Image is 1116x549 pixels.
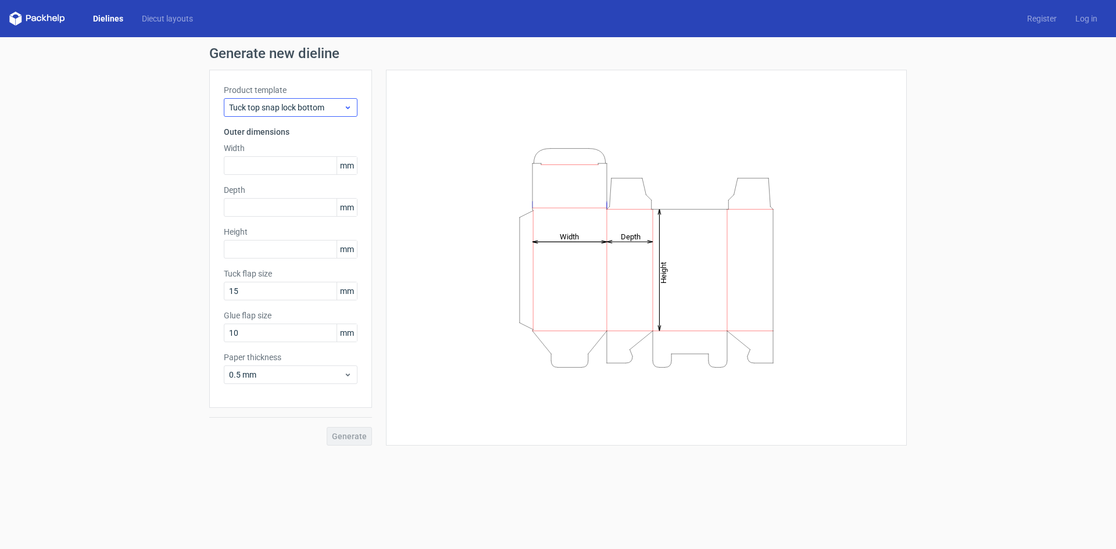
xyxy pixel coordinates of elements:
[337,157,357,174] span: mm
[209,46,907,60] h1: Generate new dieline
[224,351,357,363] label: Paper thickness
[337,241,357,258] span: mm
[224,226,357,238] label: Height
[229,102,344,113] span: Tuck top snap lock bottom
[659,261,668,283] tspan: Height
[224,126,357,138] h3: Outer dimensions
[1018,13,1066,24] a: Register
[1066,13,1107,24] a: Log in
[337,282,357,300] span: mm
[337,324,357,342] span: mm
[224,310,357,321] label: Glue flap size
[133,13,202,24] a: Diecut layouts
[84,13,133,24] a: Dielines
[560,232,579,241] tspan: Width
[621,232,641,241] tspan: Depth
[224,142,357,154] label: Width
[224,268,357,279] label: Tuck flap size
[224,184,357,196] label: Depth
[229,369,344,381] span: 0.5 mm
[337,199,357,216] span: mm
[224,84,357,96] label: Product template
